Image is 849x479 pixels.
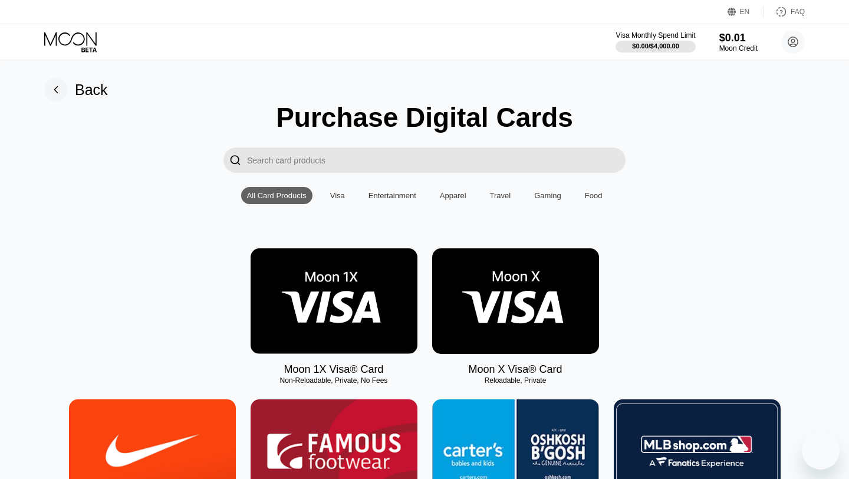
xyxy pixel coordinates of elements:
[284,363,383,376] div: Moon 1X Visa® Card
[434,187,472,204] div: Apparel
[490,191,511,200] div: Travel
[75,81,108,99] div: Back
[616,31,695,40] div: Visa Monthly Spend Limit
[791,8,805,16] div: FAQ
[247,147,626,173] input: Search card products
[223,147,247,173] div: 
[728,6,764,18] div: EN
[468,363,562,376] div: Moon X Visa® Card
[719,44,758,53] div: Moon Credit
[276,101,573,133] div: Purchase Digital Cards
[241,187,312,204] div: All Card Products
[585,191,603,200] div: Food
[764,6,805,18] div: FAQ
[740,8,750,16] div: EN
[719,32,758,53] div: $0.01Moon Credit
[632,42,679,50] div: $0.00 / $4,000.00
[330,191,345,200] div: Visa
[229,153,241,167] div: 
[528,187,567,204] div: Gaming
[802,432,840,470] iframe: Button to launch messaging window
[534,191,561,200] div: Gaming
[440,191,466,200] div: Apparel
[616,31,695,53] div: Visa Monthly Spend Limit$0.00/$4,000.00
[432,376,599,385] div: Reloadable, Private
[368,191,416,200] div: Entertainment
[44,78,108,101] div: Back
[363,187,422,204] div: Entertainment
[324,187,351,204] div: Visa
[247,191,307,200] div: All Card Products
[579,187,608,204] div: Food
[251,376,417,385] div: Non-Reloadable, Private, No Fees
[719,32,758,44] div: $0.01
[484,187,517,204] div: Travel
